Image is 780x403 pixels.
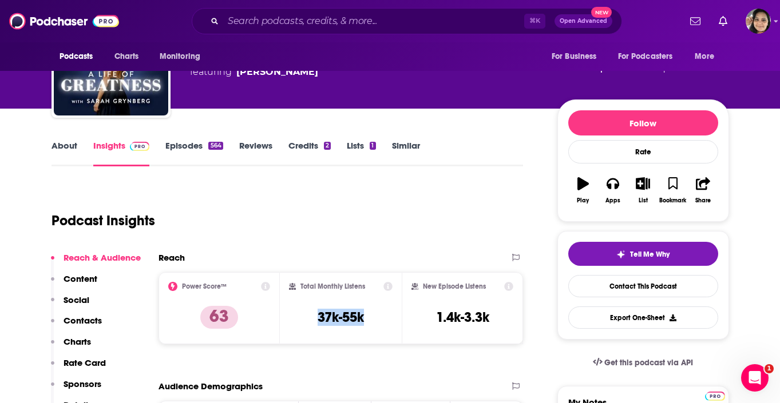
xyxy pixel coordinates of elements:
[160,49,200,65] span: Monitoring
[524,14,545,29] span: ⌘ K
[288,140,331,166] a: Credits2
[318,309,364,326] h3: 37k-55k
[60,49,93,65] span: Podcasts
[705,390,725,401] a: Pro website
[159,381,263,392] h2: Audience Demographics
[658,170,688,211] button: Bookmark
[64,315,102,326] p: Contacts
[300,282,365,290] h2: Total Monthly Listens
[714,11,732,31] a: Show notifications dropdown
[560,18,607,24] span: Open Advanced
[605,197,620,204] div: Apps
[64,273,97,284] p: Content
[746,9,771,34] img: User Profile
[370,142,375,150] div: 1
[208,142,223,150] div: 564
[64,294,89,305] p: Social
[705,392,725,401] img: Podchaser Pro
[114,49,139,65] span: Charts
[568,242,718,266] button: tell me why sparkleTell Me Why
[159,252,185,263] h2: Reach
[552,49,597,65] span: For Business
[165,140,223,166] a: Episodes564
[577,197,589,204] div: Play
[695,197,711,204] div: Share
[239,140,272,166] a: Reviews
[598,170,628,211] button: Apps
[51,273,97,294] button: Content
[628,170,658,211] button: List
[639,197,648,204] div: List
[436,309,489,326] h3: 1.4k-3.3k
[423,282,486,290] h2: New Episode Listens
[192,8,622,34] div: Search podcasts, credits, & more...
[604,358,693,368] span: Get this podcast via API
[659,197,686,204] div: Bookmark
[347,140,375,166] a: Lists1
[555,14,612,28] button: Open AdvancedNew
[107,46,146,67] a: Charts
[746,9,771,34] button: Show profile menu
[190,65,374,79] span: featuring
[200,306,238,329] p: 63
[223,12,524,30] input: Search podcasts, credits, & more...
[630,250,670,259] span: Tell Me Why
[584,349,703,377] a: Get this podcast via API
[52,212,155,229] h1: Podcast Insights
[64,378,101,389] p: Sponsors
[182,282,227,290] h2: Power Score™
[64,336,91,347] p: Charts
[52,46,108,67] button: open menu
[611,46,690,67] button: open menu
[686,11,705,31] a: Show notifications dropdown
[51,315,102,336] button: Contacts
[51,357,106,378] button: Rate Card
[568,275,718,297] a: Contact This Podcast
[51,378,101,400] button: Sponsors
[51,336,91,357] button: Charts
[568,170,598,211] button: Play
[9,10,119,32] img: Podchaser - Follow, Share and Rate Podcasts
[64,252,141,263] p: Reach & Audience
[746,9,771,34] span: Logged in as shelbyjanner
[568,110,718,135] button: Follow
[687,46,728,67] button: open menu
[618,49,673,65] span: For Podcasters
[616,250,625,259] img: tell me why sparkle
[52,140,77,166] a: About
[324,142,331,150] div: 2
[695,49,714,65] span: More
[568,306,718,329] button: Export One-Sheet
[688,170,718,211] button: Share
[392,140,420,166] a: Similar
[591,7,612,18] span: New
[51,294,89,316] button: Social
[64,357,106,368] p: Rate Card
[51,252,141,273] button: Reach & Audience
[152,46,215,67] button: open menu
[93,140,150,166] a: InsightsPodchaser Pro
[568,140,718,163] div: Rate
[130,142,150,151] img: Podchaser Pro
[741,364,769,392] iframe: Intercom live chat
[236,65,318,79] a: Sarah Grynberg
[544,46,611,67] button: open menu
[765,364,774,373] span: 1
